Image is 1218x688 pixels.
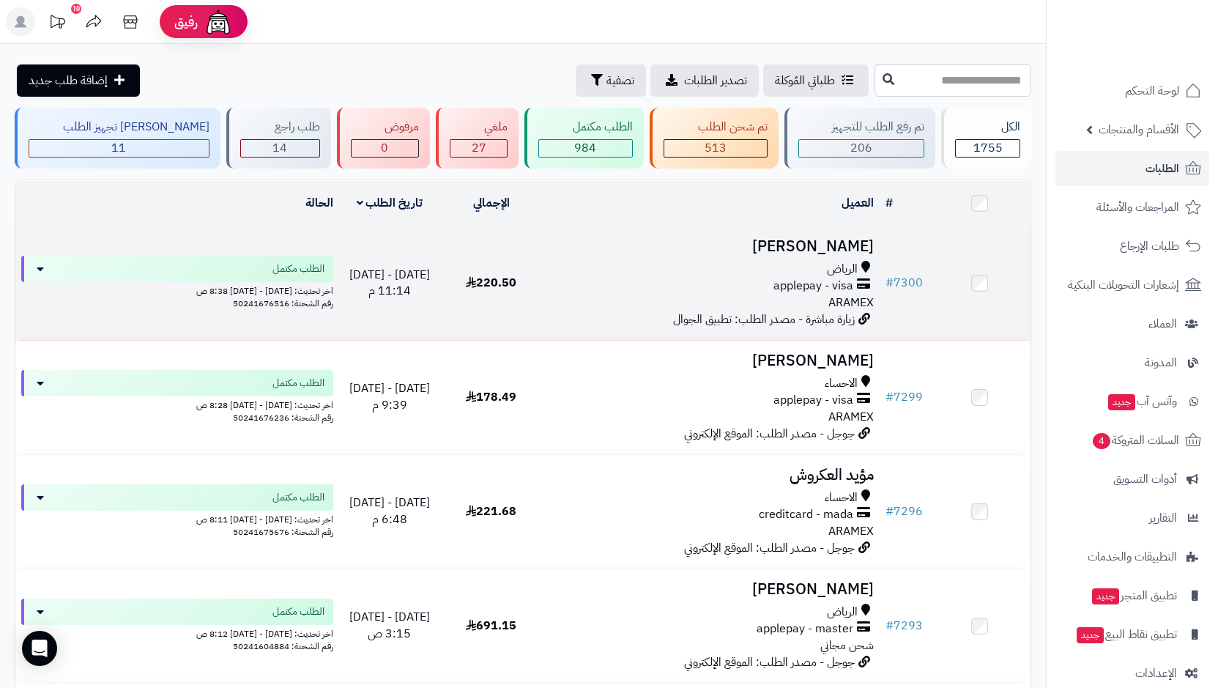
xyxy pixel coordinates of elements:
[204,7,233,37] img: ai-face.png
[673,311,855,328] span: زيارة مباشرة - مصدر الطلب: تطبيق الجوال
[548,352,874,369] h3: [PERSON_NAME]
[466,617,516,635] span: 691.15
[647,108,781,169] a: تم شحن الطلب 513
[29,140,209,157] div: 11
[885,388,894,406] span: #
[272,604,324,619] span: الطلب مكتمل
[1068,275,1179,295] span: إشعارات التحويلات البنكية
[825,375,858,392] span: الاحساء
[450,119,508,136] div: ملغي
[349,380,430,414] span: [DATE] - [DATE] 9:39 م
[466,388,516,406] span: 178.49
[1092,588,1119,604] span: جديد
[773,392,853,409] span: applepay - visa
[473,194,510,212] a: الإجمالي
[111,139,126,157] span: 11
[1099,119,1179,140] span: الأقسام والمنتجات
[684,72,747,89] span: تصدير الطلبات
[472,139,486,157] span: 27
[12,108,223,169] a: [PERSON_NAME] تجهيز الطلب 11
[29,72,108,89] span: إضافة طلب جديد
[466,274,516,292] span: 220.50
[650,64,759,97] a: تصدير الطلبات
[272,262,324,276] span: الطلب مكتمل
[885,274,923,292] a: #7300
[233,297,333,310] span: رقم الشحنة: 50241676516
[885,617,923,635] a: #7293
[272,490,324,505] span: الطلب مكتمل
[1055,229,1209,264] a: طلبات الإرجاع
[334,108,434,169] a: مرفوض 0
[223,108,334,169] a: طلب راجع 14
[1055,384,1209,419] a: وآتس آبجديد
[1148,314,1177,334] span: العملاء
[955,119,1020,136] div: الكل
[241,140,319,157] div: 14
[1077,627,1104,643] span: جديد
[763,64,869,97] a: طلباتي المُوكلة
[1149,508,1177,528] span: التقارير
[1120,236,1179,256] span: طلبات الإرجاع
[349,266,430,300] span: [DATE] - [DATE] 11:14 م
[1055,423,1209,458] a: السلات المتروكة4
[1145,158,1179,179] span: الطلبات
[433,108,521,169] a: ملغي 27
[1055,500,1209,536] a: التقارير
[538,119,633,136] div: الطلب مكتمل
[798,119,925,136] div: تم رفع الطلب للتجهيز
[1055,267,1209,303] a: إشعارات التحويلات البنكية
[827,261,858,278] span: الرياض
[574,139,596,157] span: 984
[349,494,430,528] span: [DATE] - [DATE] 6:48 م
[1055,306,1209,341] a: العملاء
[885,388,923,406] a: #7299
[17,64,140,97] a: إضافة طلب جديد
[39,7,75,40] a: تحديثات المنصة
[775,72,835,89] span: طلباتي المُوكلة
[1145,352,1177,373] span: المدونة
[1075,624,1177,645] span: تطبيق نقاط البيع
[1107,391,1177,412] span: وآتس آب
[466,503,516,520] span: 221.68
[21,625,333,640] div: اخر تحديث: [DATE] - [DATE] 8:12 ص
[828,294,874,311] span: ARAMEX
[885,503,894,520] span: #
[827,604,858,621] span: الرياض
[21,396,333,412] div: اخر تحديث: [DATE] - [DATE] 8:28 ص
[1055,539,1209,574] a: التطبيقات والخدمات
[938,108,1034,169] a: الكل1755
[825,489,858,506] span: الاحساء
[576,64,646,97] button: تصفية
[1091,430,1179,451] span: السلات المتروكة
[1055,617,1209,652] a: تطبيق نقاط البيعجديد
[850,139,872,157] span: 206
[684,539,855,557] span: جوجل - مصدر الطلب: الموقع الإلكتروني
[1088,547,1177,567] span: التطبيقات والخدمات
[22,631,57,666] div: Open Intercom Messenger
[1055,345,1209,380] a: المدونة
[705,139,727,157] span: 513
[781,108,939,169] a: تم رفع الطلب للتجهيز 206
[349,608,430,643] span: [DATE] - [DATE] 3:15 ص
[272,376,324,391] span: الطلب مكتمل
[1093,433,1110,449] span: 4
[842,194,874,212] a: العميل
[1096,197,1179,218] span: المراجعات والأسئلة
[1055,578,1209,613] a: تطبيق المتجرجديد
[828,408,874,426] span: ARAMEX
[521,108,647,169] a: الطلب مكتمل 984
[71,4,81,14] div: 10
[174,13,198,31] span: رفيق
[548,467,874,484] h3: مؤيد العكروش
[799,140,924,157] div: 206
[29,119,209,136] div: [PERSON_NAME] تجهيز الطلب
[233,640,333,653] span: رقم الشحنة: 50241604884
[773,278,853,295] span: applepay - visa
[684,425,855,443] span: جوجل - مصدر الطلب: الموقع الإلكتروني
[1055,151,1209,186] a: الطلبات
[664,119,768,136] div: تم شحن الطلب
[272,139,287,157] span: 14
[820,637,874,654] span: شحن مجاني
[885,503,923,520] a: #7296
[828,522,874,540] span: ARAMEX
